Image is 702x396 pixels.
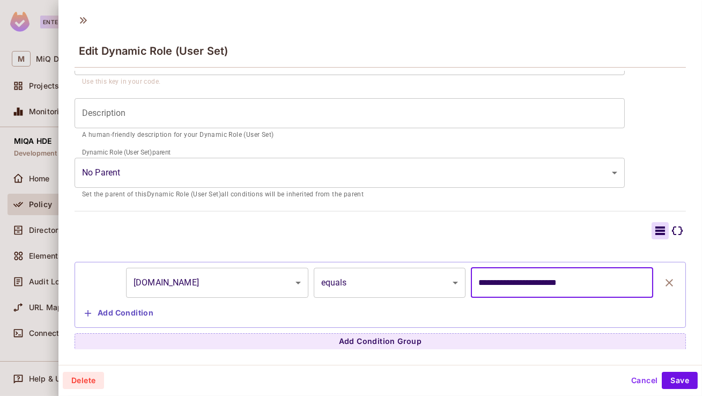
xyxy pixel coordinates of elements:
[63,372,104,389] button: Delete
[82,77,617,87] p: Use this key in your code.
[75,158,625,188] div: Without label
[82,148,171,157] label: Dynamic Role (User Set) parent
[82,189,617,200] p: Set the parent of this Dynamic Role (User Set) all conditions will be inherited from the parent
[75,333,686,350] button: Add Condition Group
[627,372,662,389] button: Cancel
[79,45,228,57] span: Edit Dynamic Role (User Set)
[662,372,698,389] button: Save
[80,305,158,322] button: Add Condition
[314,268,466,298] div: equals
[126,268,308,298] div: [DOMAIN_NAME]
[82,130,617,141] p: A human-friendly description for your Dynamic Role (User Set)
